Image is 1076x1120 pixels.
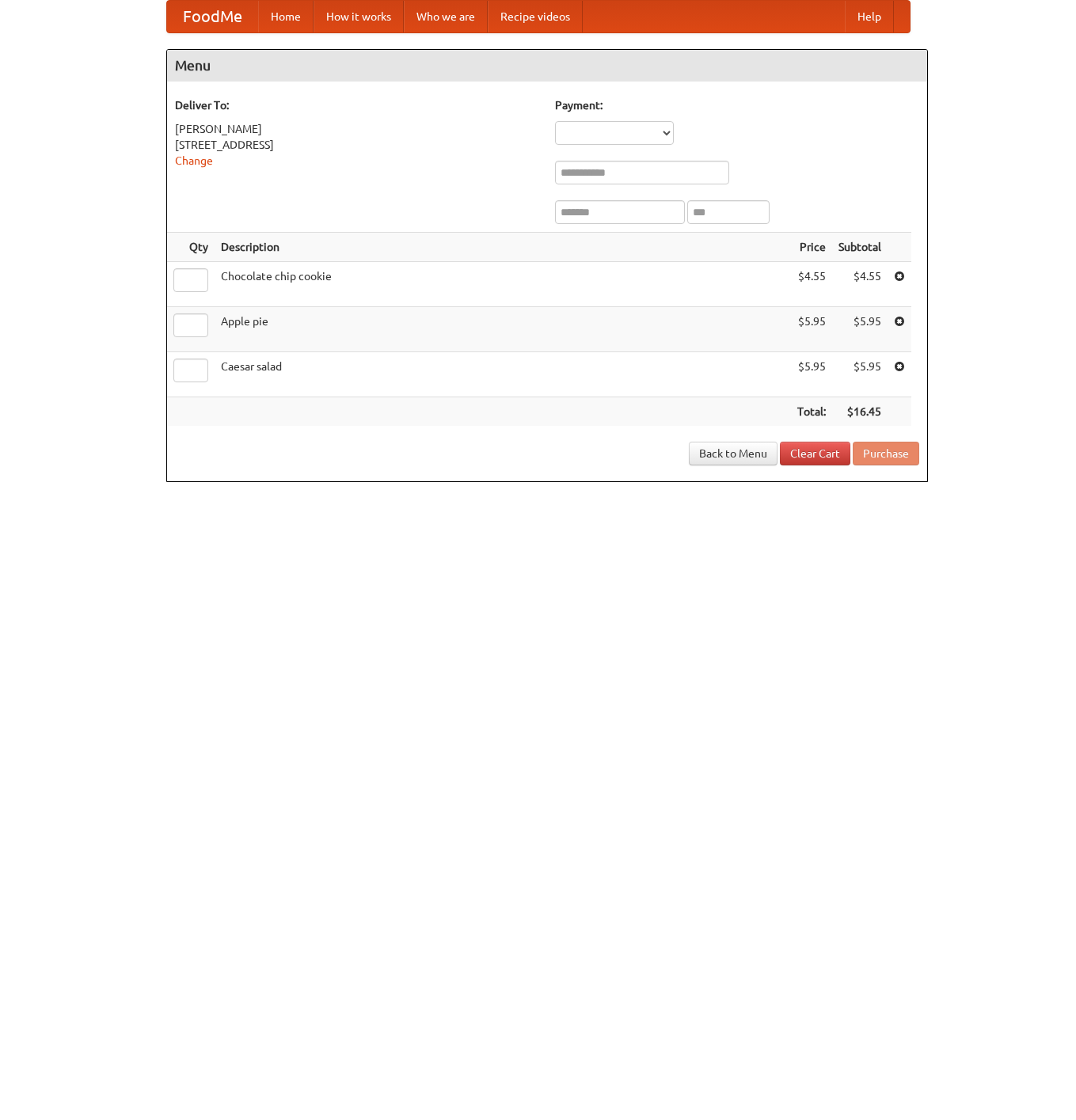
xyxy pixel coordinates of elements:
[832,352,888,397] td: $5.95
[832,397,888,427] th: $16.45
[314,1,404,32] a: How it works
[175,154,213,167] a: Change
[175,97,539,113] h5: Deliver To:
[845,1,894,32] a: Help
[780,442,850,465] a: Clear Cart
[167,50,927,82] h4: Menu
[832,233,888,262] th: Subtotal
[555,97,919,113] h5: Payment:
[215,352,791,397] td: Caesar salad
[832,262,888,307] td: $4.55
[175,137,539,153] div: [STREET_ADDRESS]
[215,233,791,262] th: Description
[215,307,791,352] td: Apple pie
[167,233,215,262] th: Qty
[689,442,778,465] a: Back to Menu
[791,352,832,397] td: $5.95
[175,121,539,137] div: [PERSON_NAME]
[791,307,832,352] td: $5.95
[853,442,919,465] button: Purchase
[258,1,314,32] a: Home
[791,397,832,427] th: Total:
[404,1,488,32] a: Who we are
[215,262,791,307] td: Chocolate chip cookie
[167,1,258,32] a: FoodMe
[488,1,583,32] a: Recipe videos
[832,307,888,352] td: $5.95
[791,233,832,262] th: Price
[791,262,832,307] td: $4.55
